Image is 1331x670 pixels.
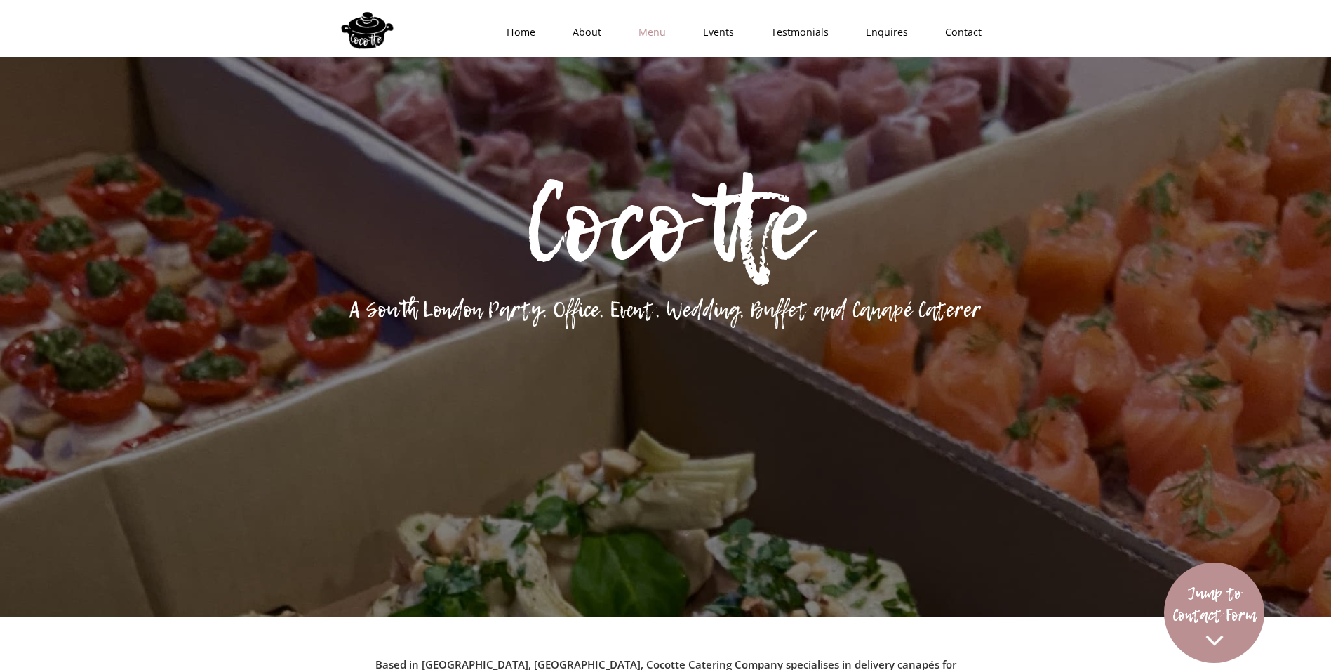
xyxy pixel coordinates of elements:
[615,11,680,53] a: Menu
[843,11,922,53] a: Enquires
[483,11,549,53] a: Home
[680,11,748,53] a: Events
[922,11,996,53] a: Contact
[748,11,843,53] a: Testmonials
[549,11,615,53] a: About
